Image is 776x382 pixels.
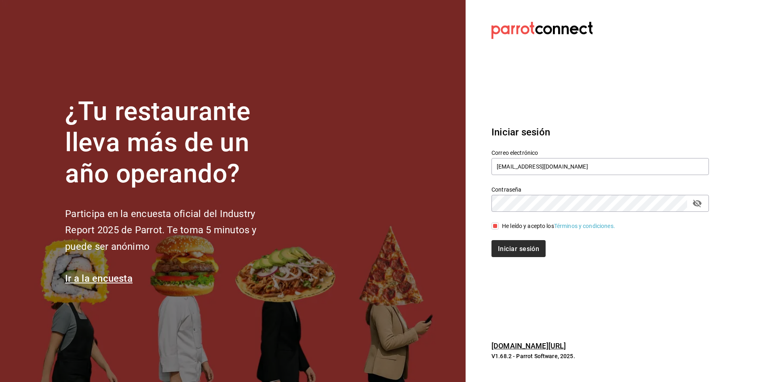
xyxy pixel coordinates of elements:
font: V1.68.2 - Parrot Software, 2025. [491,353,575,359]
font: ¿Tu restaurante lleva más de un año operando? [65,96,250,189]
font: He leído y acepto los [502,223,554,229]
font: Iniciar sesión [491,127,550,138]
a: Términos y condiciones. [554,223,615,229]
button: campo de contraseña [690,196,704,210]
a: [DOMAIN_NAME][URL] [491,342,566,350]
input: Ingresa tu correo electrónico [491,158,709,175]
font: Correo electrónico [491,150,538,156]
a: Ir a la encuesta [65,273,133,284]
button: Iniciar sesión [491,240,546,257]
font: Participa en la encuesta oficial del Industry Report 2025 de Parrot. Te toma 5 minutos y puede se... [65,208,256,253]
font: Iniciar sesión [498,245,539,252]
font: Contraseña [491,186,521,193]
